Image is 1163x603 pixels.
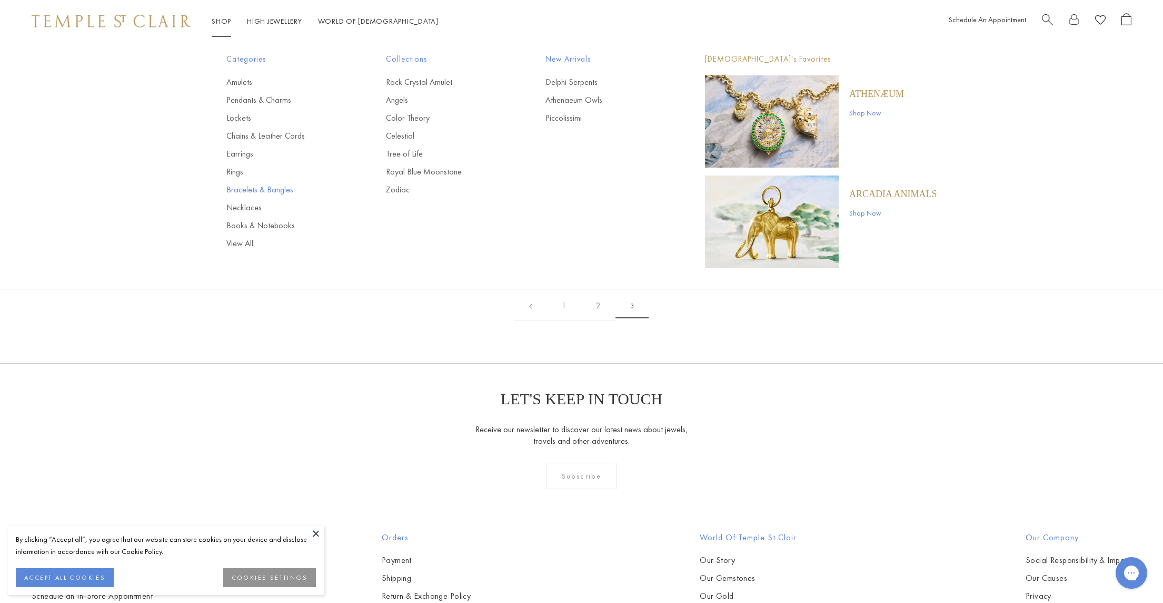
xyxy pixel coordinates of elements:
[226,238,344,249] a: View All
[223,568,316,587] button: COOKIES SETTINGS
[700,590,797,602] a: Our Gold
[545,53,663,66] span: New Arrivals
[514,291,547,320] a: Previous page
[849,88,904,100] a: Athenæum
[226,76,344,88] a: Amulets
[226,94,344,106] a: Pendants & Charms
[226,202,344,213] a: Necklaces
[1026,572,1131,584] a: Our Causes
[32,15,191,27] img: Temple St. Clair
[32,590,153,602] a: Schedule an In-Store Appointment
[226,148,344,160] a: Earrings
[1042,13,1053,30] a: Search
[212,16,231,26] a: ShopShop
[226,130,344,142] a: Chains & Leather Cords
[1026,590,1131,602] a: Privacy
[226,166,344,178] a: Rings
[545,112,663,124] a: Piccolissimi
[700,555,797,566] a: Our Story
[247,16,302,26] a: High JewelleryHigh Jewellery
[545,76,663,88] a: Delphi Serpents
[501,390,662,408] p: LET'S KEEP IN TOUCH
[1095,13,1106,30] a: View Wishlist
[382,555,471,566] a: Payment
[475,424,688,447] p: Receive our newsletter to discover our latest news about jewels, travels and other adventures.
[226,220,344,231] a: Books & Notebooks
[226,184,344,196] a: Bracelets & Bangles
[700,531,797,544] h2: World of Temple St Clair
[226,53,344,66] span: Categories
[386,76,503,88] a: Rock Crystal Amulet
[386,148,503,160] a: Tree of Life
[226,112,344,124] a: Lockets
[949,15,1026,24] a: Schedule An Appointment
[700,572,797,584] a: Our Gemstones
[849,188,937,200] a: ARCADIA ANIMALS
[546,463,617,489] div: Subscribe
[386,130,503,142] a: Celestial
[547,291,581,320] a: 1
[581,291,615,320] a: 2
[849,107,904,119] a: Shop Now
[1121,13,1131,30] a: Open Shopping Bag
[382,531,471,544] h2: Orders
[318,16,439,26] a: World of [DEMOGRAPHIC_DATA]World of [DEMOGRAPHIC_DATA]
[705,53,937,66] p: [DEMOGRAPHIC_DATA]'s Favorites
[386,53,503,66] span: Collections
[615,294,649,318] span: 3
[382,590,471,602] a: Return & Exchange Policy
[1110,553,1152,592] iframe: Gorgias live chat messenger
[382,572,471,584] a: Shipping
[1026,531,1131,544] h2: Our Company
[849,207,937,219] a: Shop Now
[386,94,503,106] a: Angels
[386,184,503,196] a: Zodiac
[212,15,439,28] nav: Main navigation
[16,533,316,558] div: By clicking “Accept all”, you agree that our website can store cookies on your device and disclos...
[545,94,663,106] a: Athenaeum Owls
[1026,555,1131,566] a: Social Responsibility & Impact
[386,166,503,178] a: Royal Blue Moonstone
[386,112,503,124] a: Color Theory
[16,568,114,587] button: ACCEPT ALL COOKIES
